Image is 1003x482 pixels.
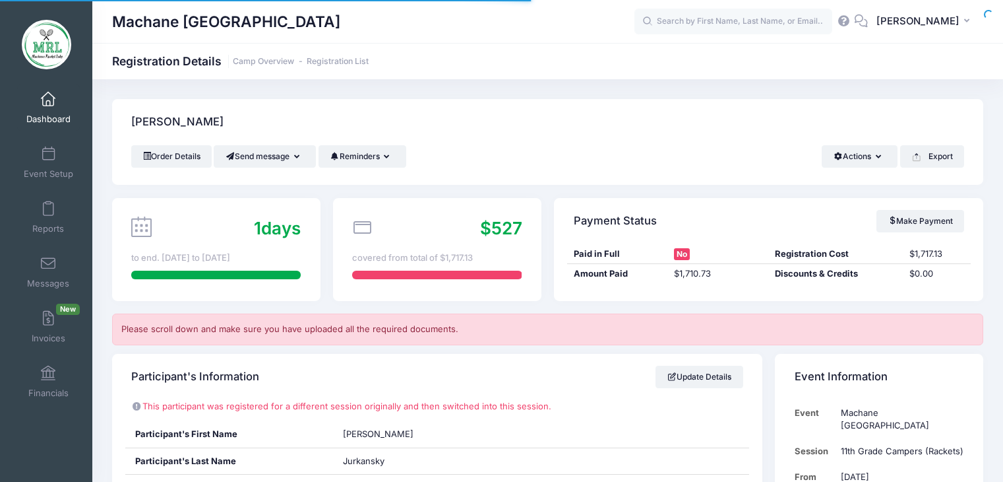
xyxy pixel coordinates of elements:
td: Machane [GEOGRAPHIC_DATA] [834,400,963,439]
td: Session [795,438,835,464]
span: $527 [480,218,522,238]
div: to end. [DATE] to [DATE] [131,252,301,265]
a: Order Details [131,145,212,168]
a: Registration List [307,57,369,67]
h4: Participant's Information [131,358,259,396]
a: Reports [17,194,80,240]
button: Send message [214,145,316,168]
div: covered from total of $1,717.13 [352,252,522,265]
div: Registration Cost [769,248,903,261]
img: Machane Racket Lake [22,20,71,69]
div: days [254,215,301,241]
div: Participant's Last Name [125,448,334,475]
span: Dashboard [26,114,71,125]
a: Event Setup [17,139,80,186]
a: Financials [17,359,80,405]
a: Camp Overview [233,57,294,67]
div: $1,710.73 [668,267,769,281]
div: Amount Paid [567,267,668,281]
span: [PERSON_NAME] [343,429,413,439]
span: Reports [32,223,64,234]
button: Actions [822,145,897,168]
h1: Machane [GEOGRAPHIC_DATA] [112,7,340,37]
h1: Registration Details [112,54,369,68]
span: Event Setup [24,168,73,180]
td: Event [795,400,835,439]
span: Jurkansky [343,456,384,466]
button: [PERSON_NAME] [868,7,983,37]
h4: [PERSON_NAME] [131,104,224,141]
button: Reminders [319,145,406,168]
span: No [674,248,690,260]
div: $1,717.13 [903,248,971,261]
div: Please scroll down and make sure you have uploaded all the required documents. [112,314,983,345]
a: InvoicesNew [17,304,80,350]
span: Messages [27,278,69,289]
td: 11th Grade Campers (Rackets) [834,438,963,464]
a: Messages [17,249,80,295]
p: This participant was registered for a different session originally and then switched into this se... [131,400,743,413]
div: Participant's First Name [125,421,334,448]
div: Discounts & Credits [769,267,903,281]
a: Dashboard [17,85,80,131]
span: New [56,304,80,315]
span: 1 [254,218,261,238]
a: Make Payment [876,210,964,232]
a: Update Details [655,366,743,388]
span: Invoices [32,333,65,344]
button: Export [900,145,964,168]
div: Paid in Full [567,248,668,261]
span: [PERSON_NAME] [876,14,959,28]
h4: Event Information [795,358,888,396]
div: $0.00 [903,267,971,281]
input: Search by First Name, Last Name, or Email... [634,9,832,35]
span: Financials [28,388,69,399]
h4: Payment Status [574,202,657,240]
